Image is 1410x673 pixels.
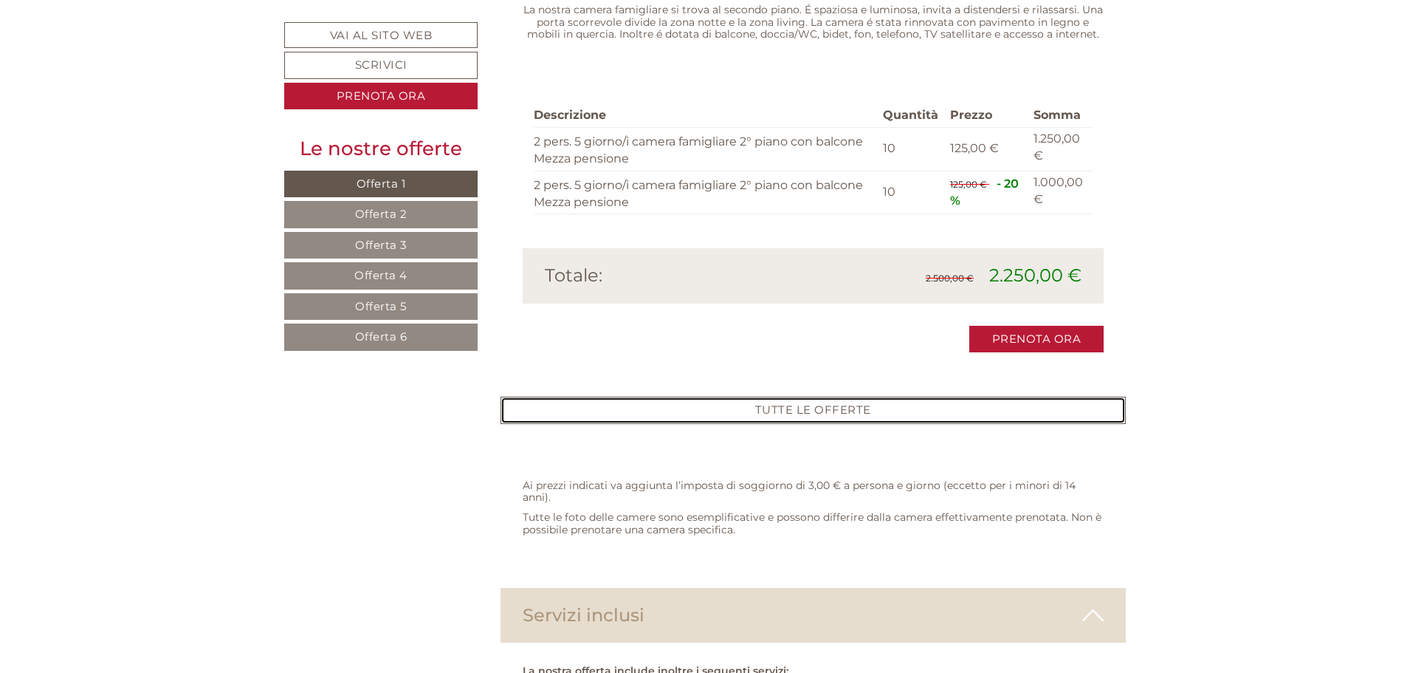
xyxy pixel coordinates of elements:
th: Prezzo [944,104,1028,127]
span: 2.250,00 € [989,264,1081,286]
span: - 20 % [950,177,1019,208]
a: TUTTE LE OFFERTE [501,397,1127,424]
span: Offerta 6 [355,329,407,344]
div: Le nostre offerte [284,135,478,163]
a: Prenota ora [969,326,1104,353]
div: giovedì [256,11,326,36]
p: Tutte le foto delle camere sono esemplificative e possono differire dalla camera effettivamente p... [523,511,1104,536]
div: Totale: [534,263,814,288]
td: 10 [877,171,944,214]
small: 16:32 [22,72,247,82]
p: Ai prezzi indicati va aggiunta l’imposta di soggiorno di 3,00 € a persona e giorno (eccetto per i... [523,479,1104,505]
td: 1.250,00 € [1028,128,1093,171]
a: Scrivici [284,52,478,79]
span: 125,00 € [950,179,987,190]
div: Servizi inclusi [501,588,1127,643]
span: Offerta 1 [357,177,406,191]
a: Prenota ora [284,83,478,110]
span: Offerta 3 [355,238,407,252]
span: Offerta 4 [354,268,407,282]
td: 10 [877,128,944,171]
td: 2 pers. 5 giorno/i camera famigliare 2° piano con balcone Mezza pensione [534,128,877,171]
th: Quantità [877,104,944,127]
a: Vai al sito web [284,22,478,48]
div: Buon giorno, come possiamo aiutarla? [11,40,255,85]
td: 2 pers. 5 giorno/i camera famigliare 2° piano con balcone Mezza pensione [534,171,877,214]
span: 125,00 € [950,141,999,155]
div: [GEOGRAPHIC_DATA] [22,43,247,55]
th: Somma [1028,104,1093,127]
span: 2.500,00 € [926,273,974,284]
span: Offerta 2 [355,207,407,221]
td: 1.000,00 € [1028,171,1093,214]
th: Descrizione [534,104,877,127]
span: Offerta 5 [355,299,407,313]
button: Invia [502,389,582,416]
